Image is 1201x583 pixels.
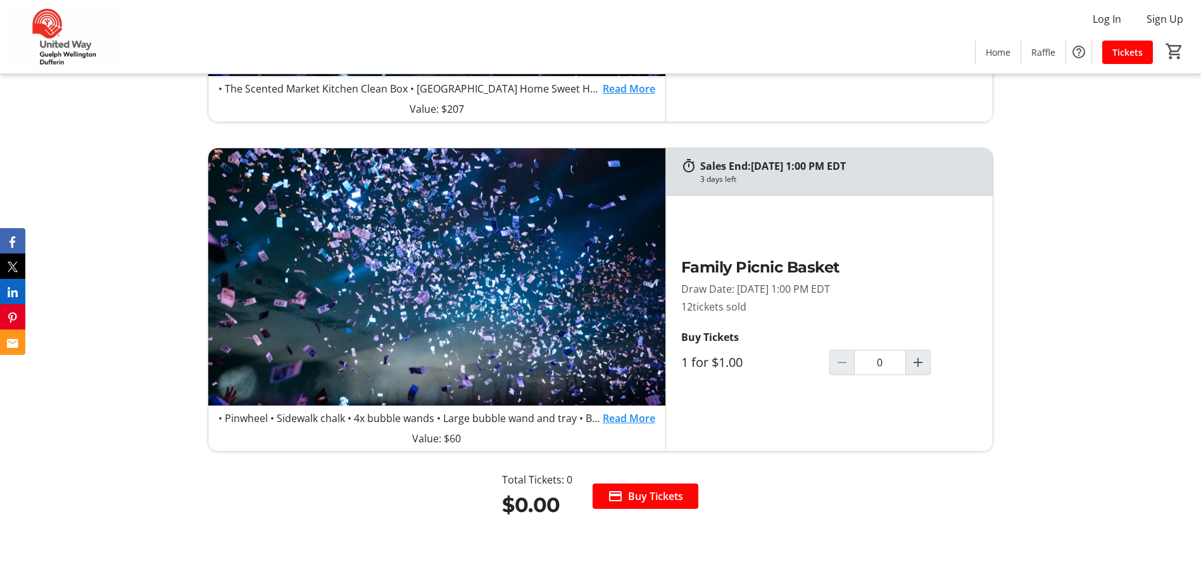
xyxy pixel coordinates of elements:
[1112,46,1143,59] span: Tickets
[1102,41,1153,64] a: Tickets
[681,299,978,314] p: 12 tickets sold
[502,490,572,520] div: $0.00
[700,159,751,173] span: Sales End:
[681,281,978,297] p: Draw Date: [DATE] 1:00 PM EDT
[700,174,736,185] div: 3 days left
[1093,11,1121,27] span: Log In
[1163,40,1186,63] button: Cart
[218,431,655,446] p: Value: $60
[502,472,572,487] div: Total Tickets: 0
[603,411,655,426] a: Read More
[1031,46,1055,59] span: Raffle
[681,355,743,370] label: 1 for $1.00
[681,330,739,344] strong: Buy Tickets
[628,489,683,504] span: Buy Tickets
[1021,41,1066,64] a: Raffle
[218,81,603,96] p: • The Scented Market Kitchen Clean Box • [GEOGRAPHIC_DATA] Home Sweet Home throw pillow • Acacia ...
[218,101,655,117] p: Value: $207
[593,484,698,509] button: Buy Tickets
[1083,9,1131,29] button: Log In
[906,350,930,375] button: Increment by one
[1066,39,1091,65] button: Help
[1136,9,1193,29] button: Sign Up
[8,5,120,68] img: United Way Guelph Wellington Dufferin's Logo
[681,256,978,279] h2: Family Picnic Basket
[1147,11,1183,27] span: Sign Up
[976,41,1021,64] a: Home
[218,411,603,426] p: • Pinwheel • Sidewalk chalk • 4x bubble wands • Large bubble wand and tray • Baseball bat and bal...
[751,159,846,173] span: [DATE] 1:00 PM EDT
[603,81,655,96] a: Read More
[208,148,665,406] img: Family Picnic Basket
[986,46,1010,59] span: Home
